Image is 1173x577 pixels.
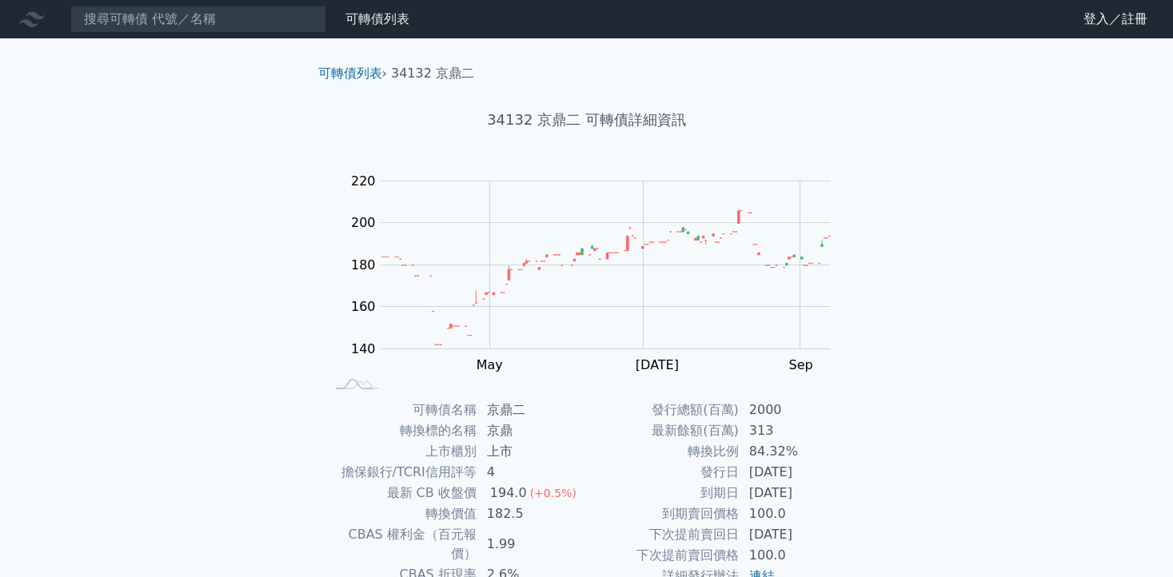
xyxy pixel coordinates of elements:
td: 轉換比例 [587,441,740,462]
li: › [318,64,387,83]
tspan: Sep [788,357,812,372]
h1: 34132 京鼎二 可轉債詳細資訊 [305,109,868,131]
td: 到期日 [587,483,740,503]
td: 最新 CB 收盤價 [325,483,477,503]
a: 登入／註冊 [1071,6,1160,32]
a: 可轉債列表 [345,11,409,26]
td: 上市櫃別 [325,441,477,462]
input: 搜尋可轉債 代號／名稱 [70,6,326,33]
tspan: 180 [351,257,376,273]
td: 京鼎二 [477,400,587,420]
tspan: May [477,357,503,372]
td: 1.99 [477,524,587,564]
td: 182.5 [477,503,587,524]
td: 擔保銀行/TCRI信用評等 [325,462,477,483]
td: 轉換標的名稱 [325,420,477,441]
li: 34132 京鼎二 [391,64,474,83]
td: CBAS 權利金（百元報價） [325,524,477,564]
td: 上市 [477,441,587,462]
td: 下次提前賣回價格 [587,545,740,566]
tspan: 200 [351,215,376,230]
td: 84.32% [740,441,849,462]
tspan: 140 [351,341,376,356]
g: Chart [342,173,854,405]
td: 100.0 [740,545,849,566]
td: 最新餘額(百萬) [587,420,740,441]
td: 發行日 [587,462,740,483]
tspan: [DATE] [636,357,679,372]
td: 313 [740,420,849,441]
td: [DATE] [740,483,849,503]
tspan: 160 [351,299,376,314]
td: 2000 [740,400,849,420]
tspan: 220 [351,173,376,189]
td: 100.0 [740,503,849,524]
td: 4 [477,462,587,483]
span: (+0.5%) [530,487,577,499]
a: 可轉債列表 [318,66,382,81]
td: [DATE] [740,462,849,483]
div: 194.0 [487,483,530,503]
td: 到期賣回價格 [587,503,740,524]
td: 下次提前賣回日 [587,524,740,545]
td: 發行總額(百萬) [587,400,740,420]
td: 可轉債名稱 [325,400,477,420]
td: [DATE] [740,524,849,545]
td: 京鼎 [477,420,587,441]
td: 轉換價值 [325,503,477,524]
